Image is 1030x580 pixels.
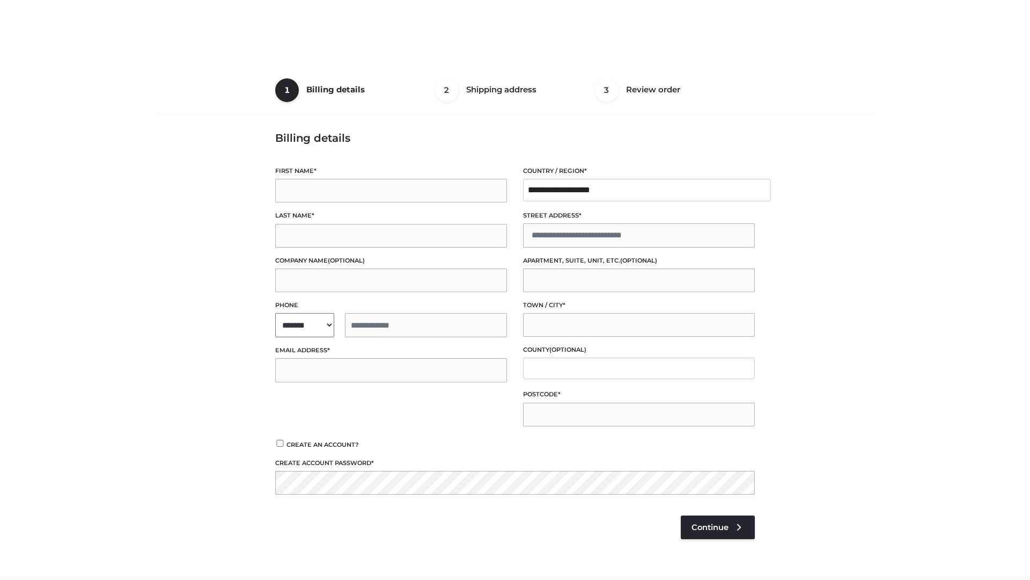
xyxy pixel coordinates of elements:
label: Last name [275,211,507,221]
label: First name [275,166,507,176]
a: Continue [681,516,755,539]
span: (optional) [328,257,365,264]
span: Billing details [306,84,365,95]
label: Street address [523,211,755,221]
label: Town / City [523,300,755,310]
label: Company name [275,256,507,266]
input: Create an account? [275,440,285,447]
label: Create account password [275,458,755,468]
label: Postcode [523,389,755,400]
span: 3 [595,78,619,102]
label: Country / Region [523,166,755,176]
span: Shipping address [466,84,536,95]
span: Review order [626,84,680,95]
label: County [523,345,755,355]
span: (optional) [549,346,586,353]
span: (optional) [620,257,657,264]
span: 1 [275,78,299,102]
span: Continue [691,523,729,532]
label: Email address [275,345,507,356]
span: Create an account? [286,441,359,448]
h3: Billing details [275,132,755,144]
span: 2 [435,78,459,102]
label: Phone [275,300,507,310]
label: Apartment, suite, unit, etc. [523,256,755,266]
